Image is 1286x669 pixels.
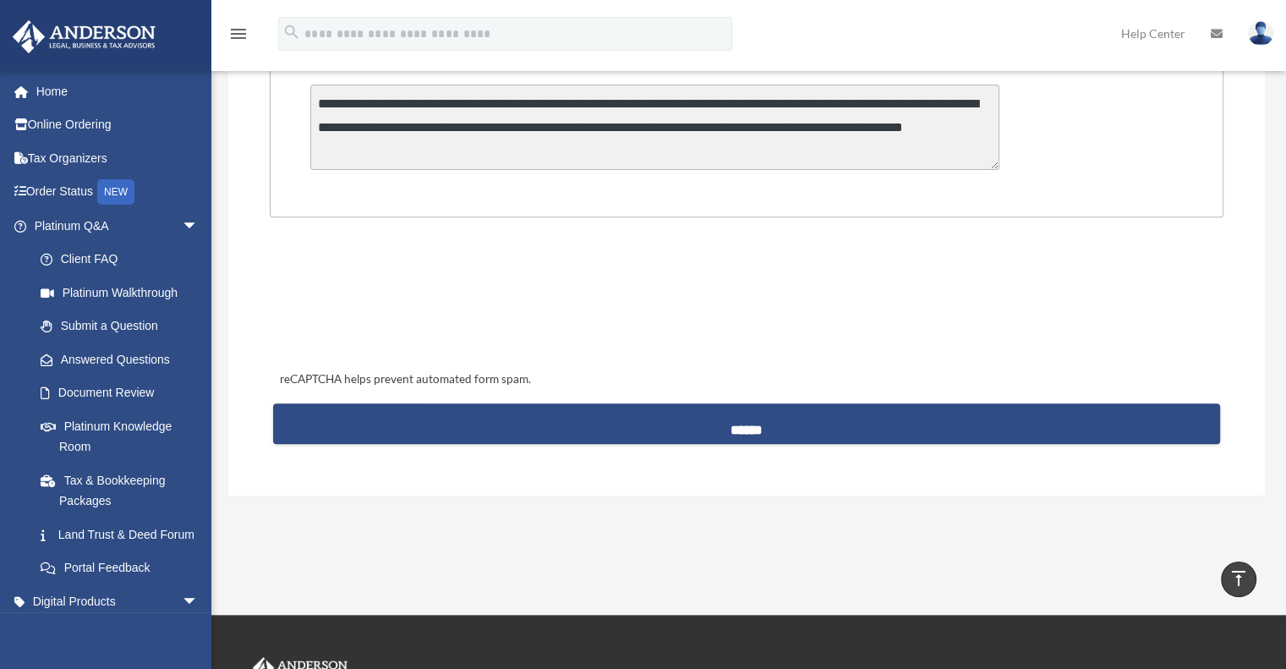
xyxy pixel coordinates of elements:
[12,584,224,618] a: Digital Productsarrow_drop_down
[273,370,1220,390] div: reCAPTCHA helps prevent automated form spam.
[24,276,224,310] a: Platinum Walkthrough
[228,24,249,44] i: menu
[182,209,216,244] span: arrow_drop_down
[24,376,224,410] a: Document Review
[97,179,134,205] div: NEW
[282,23,301,41] i: search
[12,74,224,108] a: Home
[275,270,532,336] iframe: reCAPTCHA
[1248,21,1273,46] img: User Pic
[12,175,224,210] a: Order StatusNEW
[24,518,224,551] a: Land Trust & Deed Forum
[228,30,249,44] a: menu
[24,463,224,518] a: Tax & Bookkeeping Packages
[24,551,224,585] a: Portal Feedback
[182,584,216,619] span: arrow_drop_down
[8,20,161,53] img: Anderson Advisors Platinum Portal
[1221,562,1256,597] a: vertical_align_top
[24,409,224,463] a: Platinum Knowledge Room
[24,310,216,343] a: Submit a Question
[24,243,224,277] a: Client FAQ
[12,141,224,175] a: Tax Organizers
[24,343,224,376] a: Answered Questions
[12,108,224,142] a: Online Ordering
[12,209,224,243] a: Platinum Q&Aarrow_drop_down
[1229,568,1249,589] i: vertical_align_top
